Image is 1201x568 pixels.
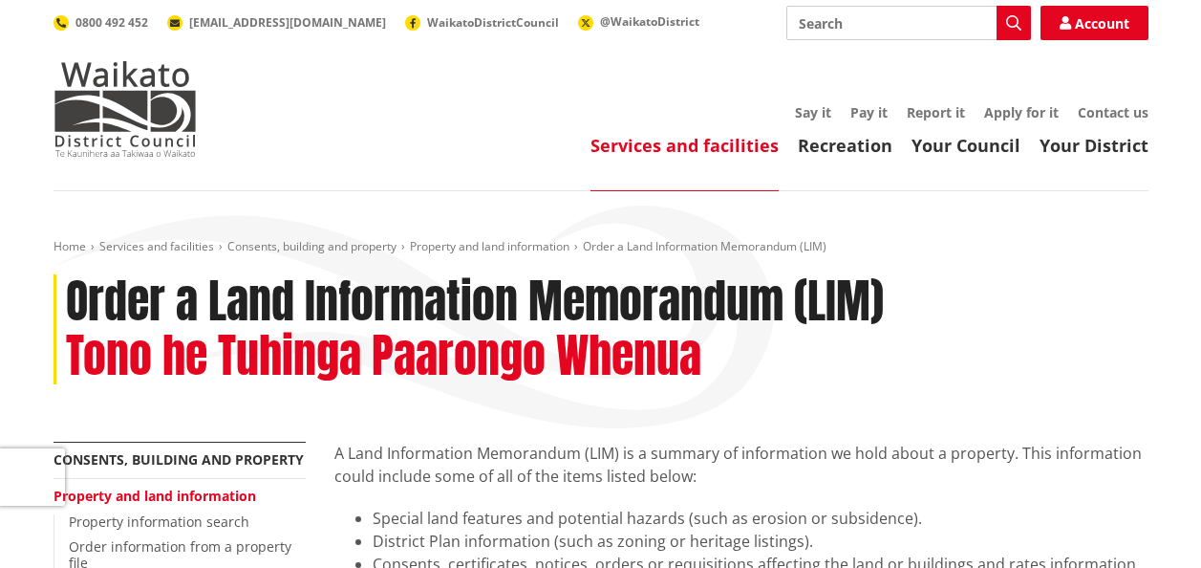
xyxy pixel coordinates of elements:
[189,14,386,31] span: [EMAIL_ADDRESS][DOMAIN_NAME]
[583,238,826,254] span: Order a Land Information Memorandum (LIM)
[911,134,1020,157] a: Your Council
[99,238,214,254] a: Services and facilities
[54,61,197,157] img: Waikato District Council - Te Kaunihera aa Takiwaa o Waikato
[795,103,831,121] a: Say it
[410,238,569,254] a: Property and land information
[1040,134,1148,157] a: Your District
[405,14,559,31] a: WaikatoDistrictCouncil
[66,274,884,330] h1: Order a Land Information Memorandum (LIM)
[66,329,701,384] h2: Tono he Tuhinga Paarongo Whenua
[1078,103,1148,121] a: Contact us
[984,103,1059,121] a: Apply for it
[600,13,699,30] span: @WaikatoDistrict
[54,14,148,31] a: 0800 492 452
[1040,6,1148,40] a: Account
[54,450,304,469] a: Consents, building and property
[75,14,148,31] span: 0800 492 452
[54,238,86,254] a: Home
[69,513,249,531] a: Property information search
[798,134,892,157] a: Recreation
[786,6,1031,40] input: Search input
[427,14,559,31] span: WaikatoDistrictCouncil
[373,507,1148,530] li: Special land features and potential hazards (such as erosion or subsidence).
[334,442,1148,488] p: A Land Information Memorandum (LIM) is a summary of information we hold about a property. This in...
[54,487,256,505] a: Property and land information
[54,239,1148,255] nav: breadcrumb
[373,530,1148,553] li: District Plan information (such as zoning or heritage listings).
[167,14,386,31] a: [EMAIL_ADDRESS][DOMAIN_NAME]
[578,13,699,30] a: @WaikatoDistrict
[850,103,888,121] a: Pay it
[227,238,397,254] a: Consents, building and property
[590,134,779,157] a: Services and facilities
[907,103,965,121] a: Report it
